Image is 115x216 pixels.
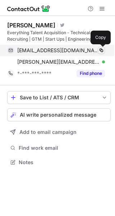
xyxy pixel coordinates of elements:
[77,70,105,77] button: Reveal Button
[20,112,96,118] span: AI write personalized message
[7,108,111,121] button: AI write personalized message
[7,30,111,42] div: Everything Talent Acquisition - Technical Recruiting | GTM | Start Ups | Engineering. Dad/Author/...
[19,159,108,166] span: Notes
[17,47,100,54] span: [EMAIL_ADDRESS][DOMAIN_NAME]
[7,126,111,139] button: Add to email campaign
[20,95,98,100] div: Save to List / ATS / CRM
[19,129,77,135] span: Add to email campaign
[7,22,55,29] div: [PERSON_NAME]
[17,59,100,65] span: [PERSON_NAME][EMAIL_ADDRESS][PERSON_NAME][DOMAIN_NAME]
[19,145,108,151] span: Find work email
[7,4,50,13] img: ContactOut v5.3.10
[7,91,111,104] button: save-profile-one-click
[7,143,111,153] button: Find work email
[7,157,111,167] button: Notes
